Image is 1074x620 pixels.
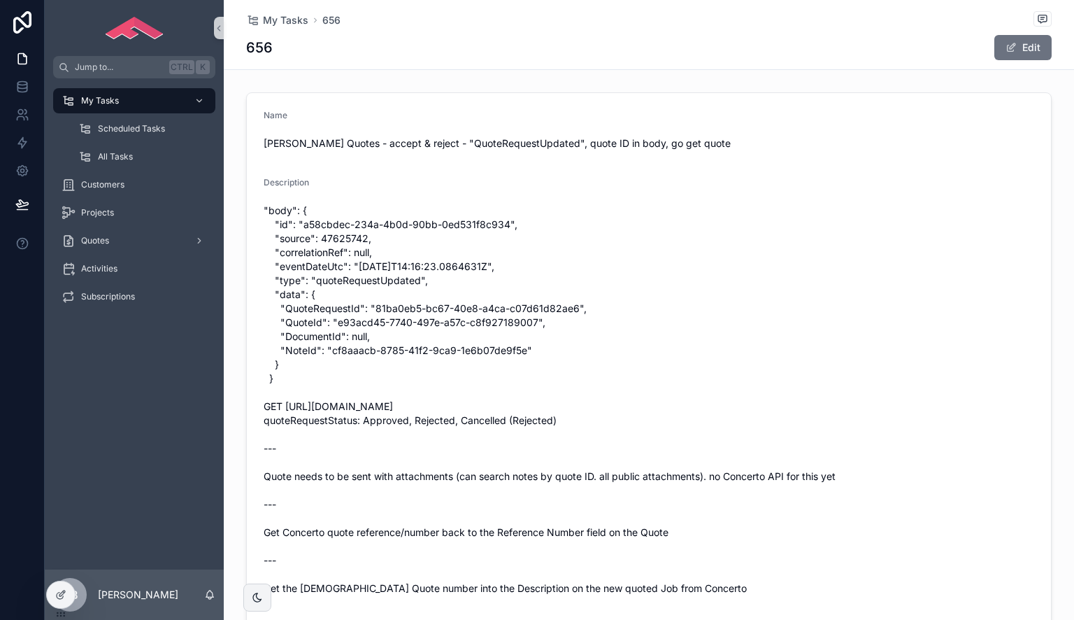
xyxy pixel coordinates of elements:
span: Name [264,110,287,120]
a: My Tasks [53,88,215,113]
p: [PERSON_NAME] [98,588,178,602]
span: [PERSON_NAME] Quotes - accept & reject - "QuoteRequestUpdated", quote ID in body, go get quote [264,136,1034,150]
span: "body": { "id": "a58cbdec-234a-4b0d-90bb-0ed531f8c934", "source": 47625742, "correlationRef": nul... [264,204,1034,596]
h1: 656 [246,38,273,57]
a: Scheduled Tasks [70,116,215,141]
span: My Tasks [81,95,119,106]
div: scrollable content [45,78,224,327]
span: My Tasks [263,13,308,27]
a: Subscriptions [53,284,215,309]
img: App logo [106,17,164,39]
a: Quotes [53,228,215,253]
span: Quotes [81,235,109,246]
a: 656 [322,13,341,27]
span: Subscriptions [81,291,135,302]
span: Jump to... [75,62,164,73]
span: Customers [81,179,124,190]
a: My Tasks [246,13,308,27]
span: Projects [81,207,114,218]
a: Activities [53,256,215,281]
a: All Tasks [70,144,215,169]
span: Description [264,177,309,188]
button: Edit [994,35,1052,60]
button: Jump to...CtrlK [53,56,215,78]
span: K [197,62,208,73]
a: Customers [53,172,215,197]
a: Projects [53,200,215,225]
span: Activities [81,263,117,274]
span: Scheduled Tasks [98,123,165,134]
span: All Tasks [98,151,133,162]
span: Ctrl [169,60,194,74]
